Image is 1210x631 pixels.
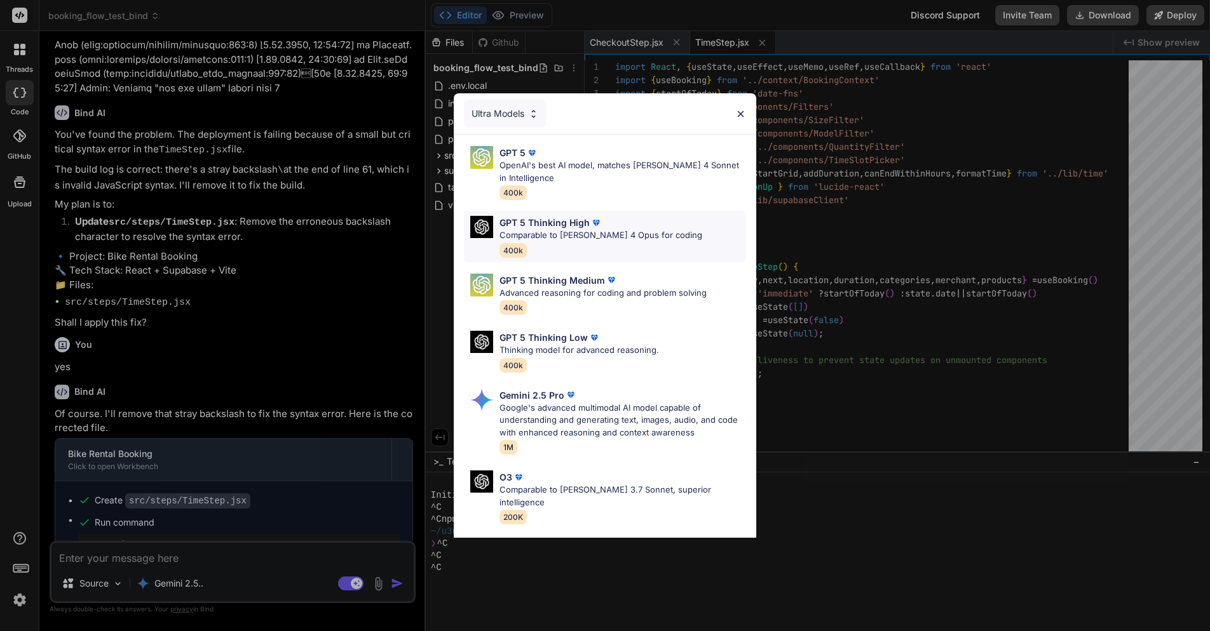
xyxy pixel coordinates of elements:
img: Pick Models [470,216,493,238]
img: Pick Models [470,146,493,169]
span: 1M [500,440,517,455]
p: Advanced reasoning for coding and problem solving [500,287,707,300]
img: Pick Models [470,274,493,296]
span: 400k [500,300,527,315]
img: close [735,109,746,119]
img: premium [564,389,577,401]
img: Pick Models [470,389,493,411]
img: premium [526,147,538,159]
img: premium [605,274,618,286]
img: premium [588,331,601,344]
span: 400k [500,243,527,258]
img: Pick Models [470,331,493,353]
p: Comparable to [PERSON_NAME] 4 Opus for coding [500,229,702,242]
p: GPT 5 Thinking Low [500,331,588,344]
span: 400k [500,358,527,373]
img: Pick Models [470,470,493,493]
p: GPT 5 [500,146,526,159]
p: Gemini 2.5 Pro [500,389,564,402]
span: 400k [500,185,527,200]
img: premium [590,216,602,229]
p: Google's advanced multimodal AI model capable of understanding and generating text, images, audio... [500,402,746,439]
p: GPT 5 Thinking Medium [500,274,605,287]
p: Thinking model for advanced reasoning. [500,344,659,357]
div: Ultra Models [464,100,547,128]
span: 200K [500,510,527,524]
p: OpenAI's best AI model, matches [PERSON_NAME] 4 Sonnet in Intelligence [500,159,746,184]
p: O3 [500,470,512,484]
p: GPT 5 Thinking High [500,216,590,229]
img: premium [512,471,525,484]
p: Comparable to [PERSON_NAME] 3.7 Sonnet, superior intelligence [500,484,746,508]
img: Pick Models [528,109,539,119]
